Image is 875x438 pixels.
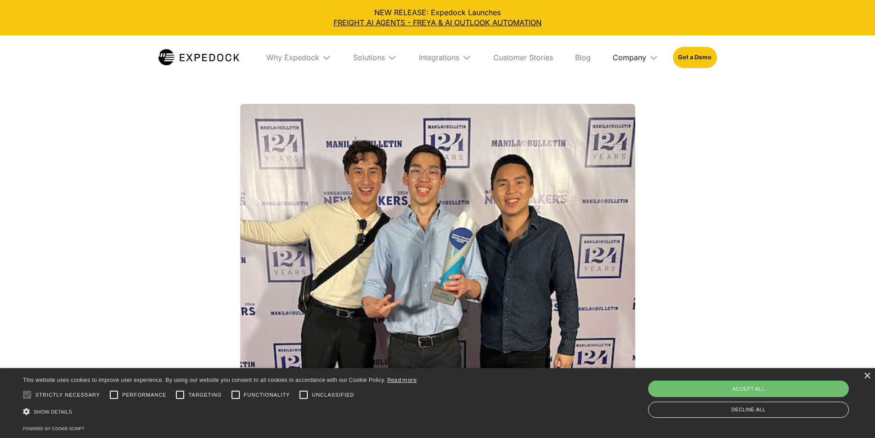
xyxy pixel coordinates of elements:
div: Why Expedock [266,53,319,62]
div: Solutions [353,53,385,62]
div: Close [864,373,870,380]
div: Show details [23,405,417,418]
span: Targeting [188,391,221,399]
div: Solutions [346,35,404,80]
span: Performance [122,391,167,399]
div: Integrations [412,35,479,80]
div: NEW RELEASE: Expedock Launches [7,7,868,28]
span: Show details [34,409,72,415]
a: Powered by cookie-script [23,426,85,431]
div: Company [613,53,646,62]
a: FREIGHT AI AGENTS - FREYA & AI OUTLOOK AUTOMATION [7,17,868,28]
div: Integrations [419,53,459,62]
a: Read more [387,376,417,383]
span: Strictly necessary [35,391,100,399]
div: Accept all [648,381,849,397]
div: Company [605,35,666,80]
div: Decline all [648,402,849,418]
span: Unclassified [312,391,354,399]
a: Get a Demo [673,47,717,68]
span: This website uses cookies to improve user experience. By using our website you consent to all coo... [23,377,385,383]
a: Blog [568,35,598,80]
a: Customer Stories [486,35,560,80]
div: Why Expedock [259,35,339,80]
span: Functionality [244,391,290,399]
